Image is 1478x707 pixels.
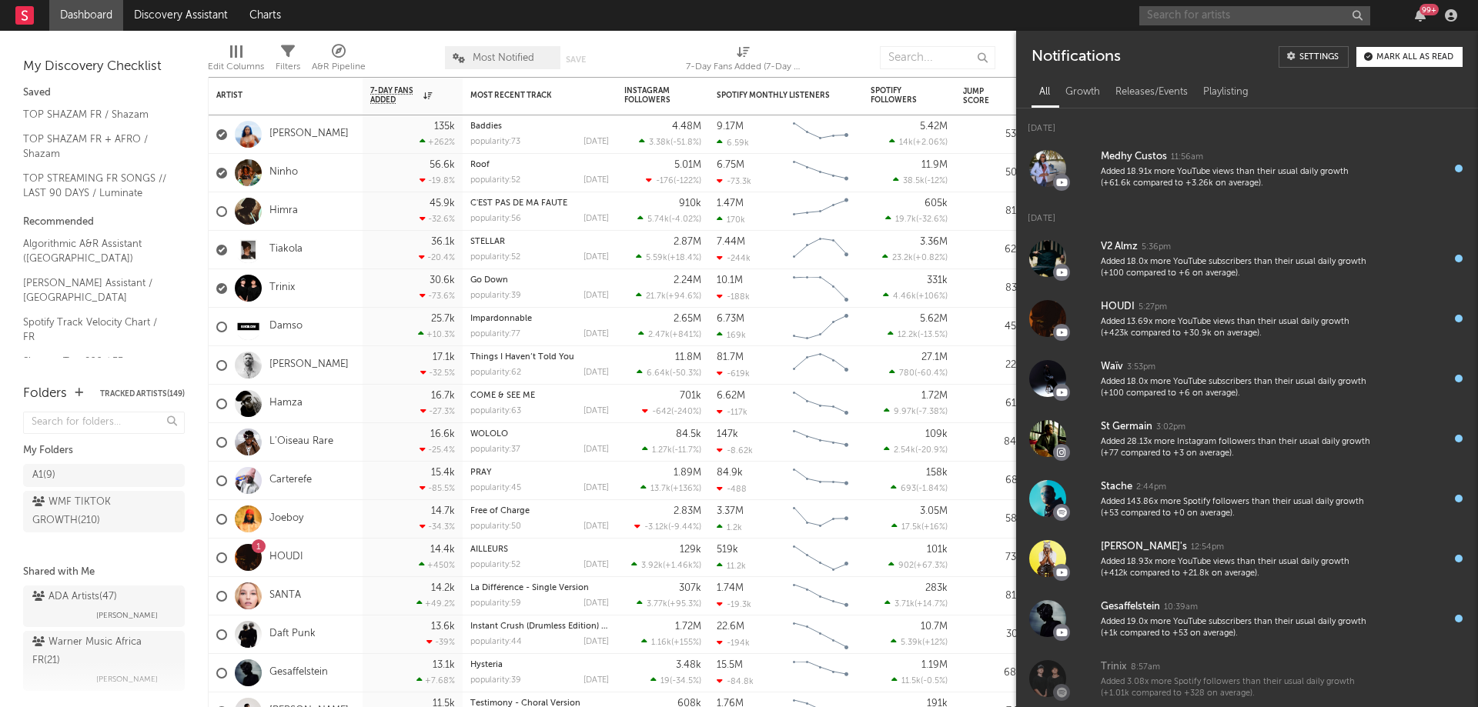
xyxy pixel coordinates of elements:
div: 169k [717,330,746,340]
div: popularity: 77 [470,330,520,338]
div: popularity: 73 [470,138,520,146]
div: [DATE] [584,176,609,185]
div: [DATE] [584,215,609,223]
a: Shazam Top 200 / FR [23,353,169,370]
div: 99 + [1419,4,1439,15]
div: Free of Charge [470,507,609,515]
div: 3.37M [717,506,744,516]
a: Hysteria [470,661,503,669]
a: [PERSON_NAME] [269,128,349,141]
svg: Chart title [786,308,855,346]
div: 2.83M [674,506,701,516]
div: 5.42M [920,122,948,132]
div: COME & SEE ME [470,392,609,400]
a: HOUDI5:27pmAdded 13.69x more YouTube views than their usual daily growth (+423k compared to +30.9... [1016,288,1478,348]
div: Added 143.86x more Spotify followers than their usual daily growth (+53 compared to +0 on average). [1101,496,1372,520]
a: Joeboy [269,512,303,525]
div: [DATE] [584,445,609,454]
span: -7.38 % [918,408,945,416]
div: 58.5 [963,510,1025,529]
span: 5.59k [646,254,667,262]
div: ( ) [636,252,701,262]
a: St Germain3:02pmAdded 28.13x more Instagram followers than their usual daily growth (+77 compared... [1016,409,1478,469]
button: Tracked Artists(149) [100,390,185,398]
div: -27.3 % [420,406,455,416]
span: 38.5k [903,177,925,185]
div: ( ) [889,368,948,378]
div: Impardonnable [470,315,609,323]
div: popularity: 52 [470,253,520,262]
div: [DATE] [1016,108,1478,138]
div: ( ) [888,329,948,339]
div: Medhy Custos [1101,148,1167,166]
input: Search for folders... [23,412,185,434]
div: My Discovery Checklist [23,58,185,76]
div: [DATE] [584,292,609,300]
a: Carterefe [269,474,312,487]
div: Added 28.13x more Instagram followers than their usual daily growth (+77 compared to +3 on average). [1101,436,1372,460]
div: 10:39am [1164,602,1198,613]
div: 9.17M [717,122,744,132]
span: -60.4 % [917,369,945,378]
div: 81.6 [963,202,1025,221]
a: Warner Music Africa FR(21)[PERSON_NAME] [23,631,185,691]
div: 27.1M [921,352,948,362]
div: Filters [276,38,300,83]
div: 4.48M [672,122,701,132]
a: ADA Artists(47)[PERSON_NAME] [23,585,185,627]
div: -188k [717,292,750,302]
div: [PERSON_NAME]'s [1101,538,1187,556]
button: 99+ [1415,9,1426,22]
div: -25.4 % [420,445,455,455]
div: 3.36M [920,237,948,247]
div: 45.6 [963,318,1025,336]
div: Edit Columns [208,38,264,83]
div: [DATE] [584,253,609,262]
div: Saved [23,84,185,102]
a: Himra [269,205,298,218]
div: ( ) [638,329,701,339]
span: 2.47k [648,331,670,339]
div: 16.7k [431,391,455,401]
svg: Chart title [786,231,855,269]
div: Playlisting [1195,79,1256,105]
div: ( ) [884,406,948,416]
div: Baddies [470,122,609,131]
span: 3.38k [649,138,670,147]
span: 1.27k [652,446,672,455]
span: +18.4 % [670,254,699,262]
div: popularity: 37 [470,445,520,454]
a: [PERSON_NAME] [269,359,349,372]
a: Medhy Custos11:56amAdded 18.91x more YouTube views than their usual daily growth (+61.6k compared... [1016,138,1478,198]
span: +136 % [673,485,699,493]
div: -20.4 % [419,252,455,262]
span: 21.7k [646,292,666,301]
a: Hamza [269,397,303,410]
div: 1.72M [921,391,948,401]
div: 12:54pm [1191,542,1224,553]
div: WOLOLO [470,430,609,439]
a: La Différence - Single Version [470,584,589,592]
div: 7-Day Fans Added (7-Day Fans Added) [686,38,801,83]
div: ( ) [884,445,948,455]
a: Daft Punk [269,628,316,641]
div: Waïv [1101,358,1123,376]
a: Tiakola [269,243,303,256]
button: Mark all as read [1356,47,1463,67]
div: St Germain [1101,418,1152,436]
a: TOP SHAZAM FR / Shazam [23,106,169,123]
a: Go Down [470,276,508,285]
a: Gesaffelstein [269,666,328,679]
div: ( ) [885,214,948,224]
div: Artist [216,91,332,100]
span: -176 [656,177,674,185]
span: -240 % [674,408,699,416]
div: 11.8M [675,352,701,362]
div: A&R Pipeline [312,38,366,83]
span: -50.3 % [672,369,699,378]
div: Go Down [470,276,609,285]
div: [DATE] [584,369,609,377]
div: 3.05M [920,506,948,516]
svg: Chart title [786,346,855,385]
div: popularity: 39 [470,292,521,300]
